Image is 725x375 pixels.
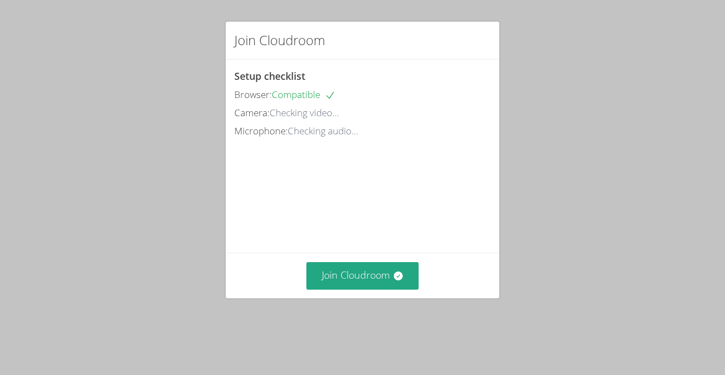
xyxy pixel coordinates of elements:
[272,88,336,101] span: Compatible
[270,106,339,119] span: Checking video...
[306,262,419,289] button: Join Cloudroom
[288,124,358,137] span: Checking audio...
[234,30,325,50] h2: Join Cloudroom
[234,88,272,101] span: Browser:
[234,124,288,137] span: Microphone:
[234,106,270,119] span: Camera:
[234,69,305,83] span: Setup checklist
